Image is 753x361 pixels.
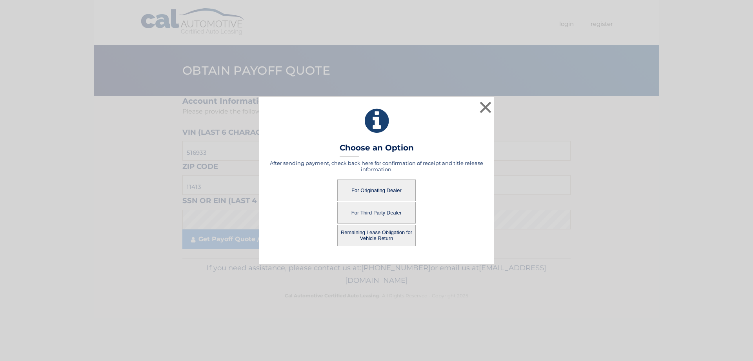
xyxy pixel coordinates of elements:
button: For Originating Dealer [337,180,416,201]
h3: Choose an Option [340,143,414,157]
button: Remaining Lease Obligation for Vehicle Return [337,225,416,246]
button: For Third Party Dealer [337,202,416,224]
h5: After sending payment, check back here for confirmation of receipt and title release information. [269,160,484,172]
button: × [478,99,493,115]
